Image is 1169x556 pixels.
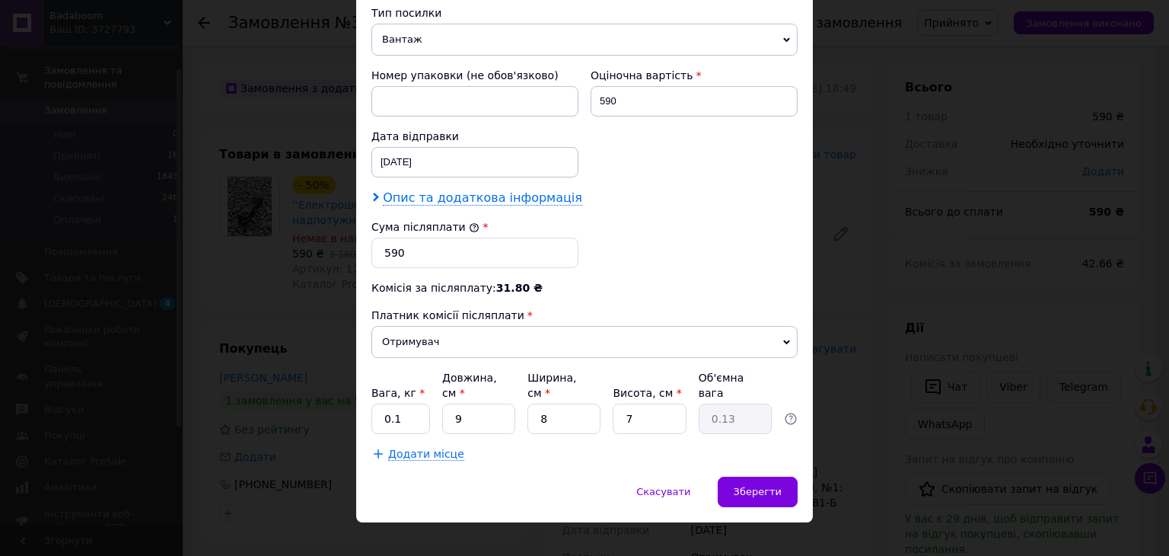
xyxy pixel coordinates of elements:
[371,129,578,144] div: Дата відправки
[371,221,479,233] label: Сума післяплати
[371,309,524,321] span: Платник комісії післяплати
[591,68,798,83] div: Оціночна вартість
[371,387,425,399] label: Вага, кг
[383,190,582,206] span: Опис та додаткова інформація
[371,7,441,19] span: Тип посилки
[527,372,576,399] label: Ширина, см
[388,448,464,461] span: Додати місце
[734,486,782,497] span: Зберегти
[371,280,798,296] div: Комісія за післяплату:
[636,486,690,497] span: Скасувати
[371,68,578,83] div: Номер упаковки (не обов'язково)
[442,372,497,399] label: Довжина, см
[496,282,543,294] span: 31.80 ₴
[371,326,798,358] span: Отримувач
[613,387,681,399] label: Висота, см
[699,370,772,401] div: Об'ємна вага
[371,24,798,56] span: Вантаж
